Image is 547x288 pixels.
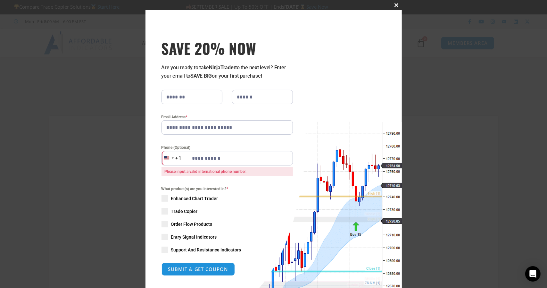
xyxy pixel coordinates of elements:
[162,195,293,202] label: Enhanced Chart Trader
[171,195,218,202] span: Enhanced Chart Trader
[171,234,217,240] span: Entry Signal Indicators
[209,64,235,71] strong: NinjaTrader
[162,234,293,240] label: Entry Signal Indicators
[162,151,182,165] button: Selected country
[162,64,293,80] p: Are you ready to take to the next level? Enter your email to on your first purchase!
[162,39,293,57] span: SAVE 20% NOW
[162,114,293,120] label: Email Address
[525,266,541,282] div: Open Intercom Messenger
[162,263,235,276] button: SUBMIT & GET COUPON
[162,144,293,151] label: Phone (Optional)
[162,221,293,227] label: Order Flow Products
[171,247,241,253] span: Support And Resistance Indicators
[171,208,198,215] span: Trade Copier
[176,154,182,163] div: +1
[162,208,293,215] label: Trade Copier
[171,221,212,227] span: Order Flow Products
[190,73,212,79] strong: SAVE BIG
[162,247,293,253] label: Support And Resistance Indicators
[162,186,293,192] span: What product(s) are you interested in?
[162,167,293,176] span: Please input a valid international phone number.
